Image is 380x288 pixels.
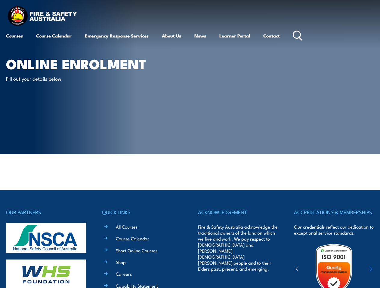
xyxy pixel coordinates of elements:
p: Fire & Safety Australia acknowledge the traditional owners of the land on which we live and work.... [198,224,278,272]
h4: ACKNOWLEDGEMENT [198,208,278,216]
p: Our credentials reflect our dedication to exceptional service standards. [294,224,374,236]
a: Courses [6,28,23,43]
a: Course Calendar [116,235,149,241]
h1: Online Enrolment [6,58,155,69]
h4: QUICK LINKS [102,208,182,216]
a: Careers [116,271,132,277]
a: Contact [263,28,280,43]
img: nsca-logo-footer [6,223,86,253]
a: Short Online Courses [116,247,157,253]
a: All Courses [116,223,137,230]
a: Emergency Response Services [85,28,149,43]
h4: ACCREDITATIONS & MEMBERSHIPS [294,208,374,216]
a: Course Calendar [36,28,72,43]
a: News [194,28,206,43]
a: Learner Portal [219,28,250,43]
p: Fill out your details below [6,75,116,82]
a: About Us [162,28,181,43]
a: Shop [116,259,126,265]
h4: OUR PARTNERS [6,208,86,216]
